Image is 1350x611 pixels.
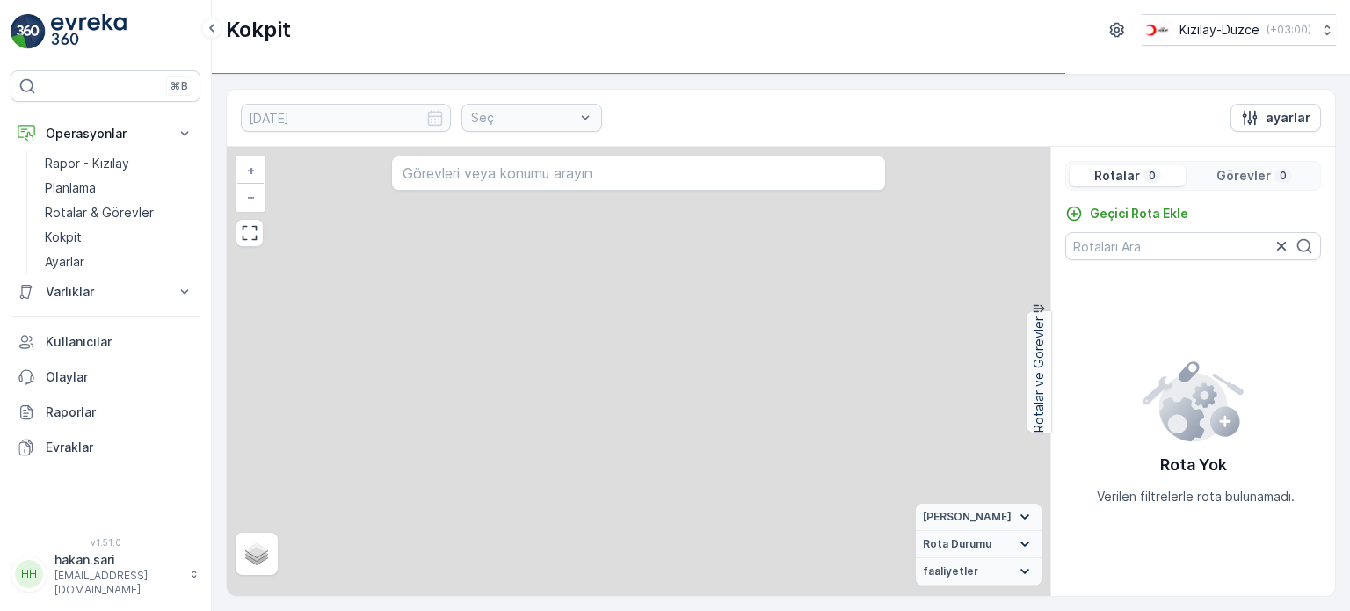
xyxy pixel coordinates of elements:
[11,537,200,548] span: v 1.51.0
[923,564,978,578] span: faaliyetler
[916,558,1042,586] summary: faaliyetler
[916,531,1042,558] summary: Rota Durumu
[1090,205,1188,222] p: Geçici Rota Ekle
[1266,109,1310,127] p: ayarlar
[1160,453,1227,477] p: Rota Yok
[45,155,129,172] p: Rapor - Kızılay
[11,274,200,309] button: Varlıklar
[46,368,193,386] p: Olaylar
[46,283,165,301] p: Varlıklar
[1142,20,1172,40] img: download_svj7U3e.png
[1147,169,1158,183] p: 0
[38,250,200,274] a: Ayarlar
[51,14,127,49] img: logo_light-DOdMpM7g.png
[1278,169,1288,183] p: 0
[11,551,200,597] button: HHhakan.sari[EMAIL_ADDRESS][DOMAIN_NAME]
[241,104,451,132] input: dd/mm/yyyy
[46,439,193,456] p: Evraklar
[54,569,181,597] p: [EMAIL_ADDRESS][DOMAIN_NAME]
[38,225,200,250] a: Kokpit
[237,184,264,210] a: Uzaklaştır
[1142,358,1245,442] img: config error
[1179,21,1259,39] p: Kızılay-Düzce
[391,156,885,191] input: Görevleri veya konumu arayın
[15,560,43,588] div: HH
[46,125,165,142] p: Operasyonlar
[38,200,200,225] a: Rotalar & Görevler
[1094,167,1140,185] p: Rotalar
[237,535,276,573] a: Layers
[46,404,193,421] p: Raporlar
[11,324,200,360] a: Kullanıcılar
[45,204,154,222] p: Rotalar & Görevler
[1142,14,1336,46] button: Kızılay-Düzce(+03:00)
[11,14,46,49] img: logo
[916,504,1042,531] summary: [PERSON_NAME]
[11,395,200,430] a: Raporlar
[46,333,193,351] p: Kullanıcılar
[1030,316,1048,433] p: Rotalar ve Görevler
[1267,23,1311,37] p: ( +03:00 )
[923,510,1012,524] span: [PERSON_NAME]
[1065,232,1321,260] input: Rotaları Ara
[1230,104,1321,132] button: ayarlar
[45,253,84,271] p: Ayarlar
[11,360,200,395] a: Olaylar
[1216,167,1271,185] p: Görevler
[45,179,96,197] p: Planlama
[923,537,991,551] span: Rota Durumu
[54,551,181,569] p: hakan.sari
[11,116,200,151] button: Operasyonlar
[11,430,200,465] a: Evraklar
[38,176,200,200] a: Planlama
[38,151,200,176] a: Rapor - Kızılay
[1065,205,1188,222] a: Geçici Rota Ekle
[1097,488,1295,506] p: Verilen filtrelerle rota bulunamadı.
[237,157,264,184] a: Yakınlaştır
[171,79,188,93] p: ⌘B
[247,163,255,178] span: +
[226,16,291,44] p: Kokpit
[45,229,82,246] p: Kokpit
[247,189,256,204] span: −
